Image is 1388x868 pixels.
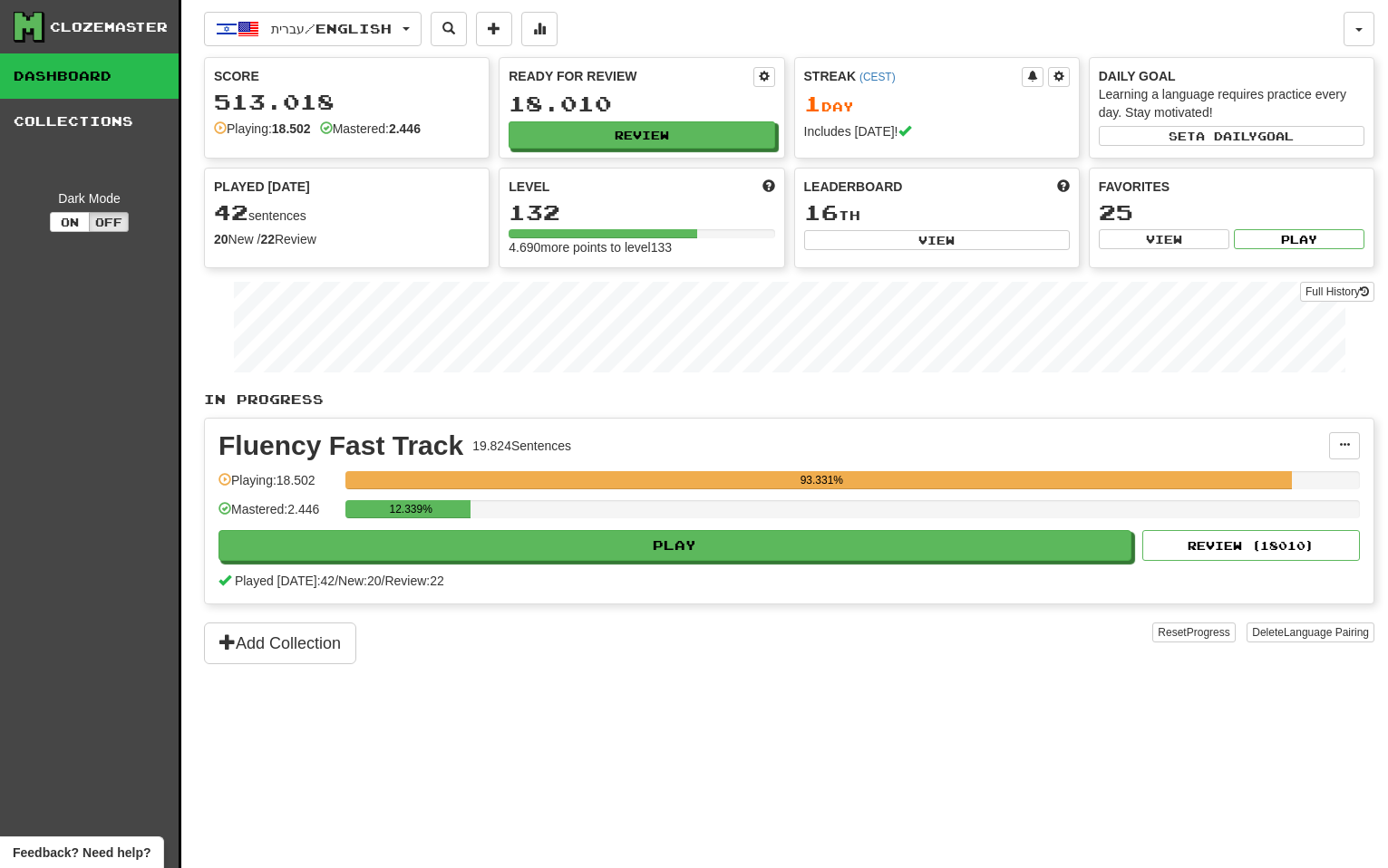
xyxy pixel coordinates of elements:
[260,232,275,246] strong: 22
[859,71,896,83] a: (CEST)
[218,530,1131,561] button: Play
[509,92,774,115] div: 18.010
[1142,530,1360,561] button: Review (18010)
[804,178,903,196] span: Leaderboard
[218,471,336,501] div: Playing: 18.502
[13,844,150,862] span: Open feedback widget
[804,91,821,116] span: 1
[204,12,422,46] button: עברית/English
[1187,626,1230,639] span: Progress
[1099,85,1364,121] div: Learning a language requires practice every day. Stay motivated!
[271,21,392,36] span: עברית / English
[50,212,90,232] button: On
[521,12,558,46] button: More stats
[804,230,1070,250] button: View
[50,18,168,36] div: Clozemaster
[338,574,381,588] span: New: 20
[1099,178,1364,196] div: Favorites
[235,574,335,588] span: Played [DATE]: 42
[509,67,752,85] div: Ready for Review
[89,212,129,232] button: Off
[1099,229,1229,249] button: View
[214,178,310,196] span: Played [DATE]
[272,121,311,136] strong: 18.502
[509,121,774,149] button: Review
[320,120,421,138] div: Mastered:
[1196,130,1257,142] span: a daily
[382,574,385,588] span: /
[214,67,480,85] div: Score
[509,238,774,256] div: 4.690 more points to level 133
[351,471,1292,489] div: 93.331%
[1247,622,1374,642] button: DeleteLanguage Pairing
[509,201,774,224] div: 132
[214,201,480,225] div: sentences
[214,199,248,225] span: 42
[384,574,443,588] span: Review: 22
[804,201,1070,225] div: th
[431,12,467,46] button: Search sentences
[1099,126,1364,146] button: Seta dailygoal
[472,437,571,455] div: 19.824 Sentences
[804,122,1070,140] div: Includes [DATE]!
[335,574,338,588] span: /
[762,178,775,196] span: Score more points to level up
[389,121,421,136] strong: 2.446
[214,232,228,246] strong: 20
[509,178,549,196] span: Level
[1152,622,1235,642] button: ResetProgress
[204,391,1374,409] p: In Progress
[218,432,463,459] div: Fluency Fast Track
[1284,626,1369,639] span: Language Pairing
[476,12,512,46] button: Add sentence to collection
[214,91,480,113] div: 513.018
[804,67,1022,85] div: Streak
[1099,201,1364,224] div: 25
[218,500,336,530] div: Mastered: 2.446
[351,500,471,518] div: 12.339%
[214,120,311,138] div: Playing:
[1057,178,1070,196] span: This week in points, UTC
[1234,229,1364,249] button: Play
[804,199,839,225] span: 16
[1099,67,1364,85] div: Daily Goal
[804,92,1070,116] div: Day
[1300,282,1374,302] a: Full History
[204,622,356,664] button: Add Collection
[214,230,480,248] div: New / Review
[14,189,165,207] div: Dark Mode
